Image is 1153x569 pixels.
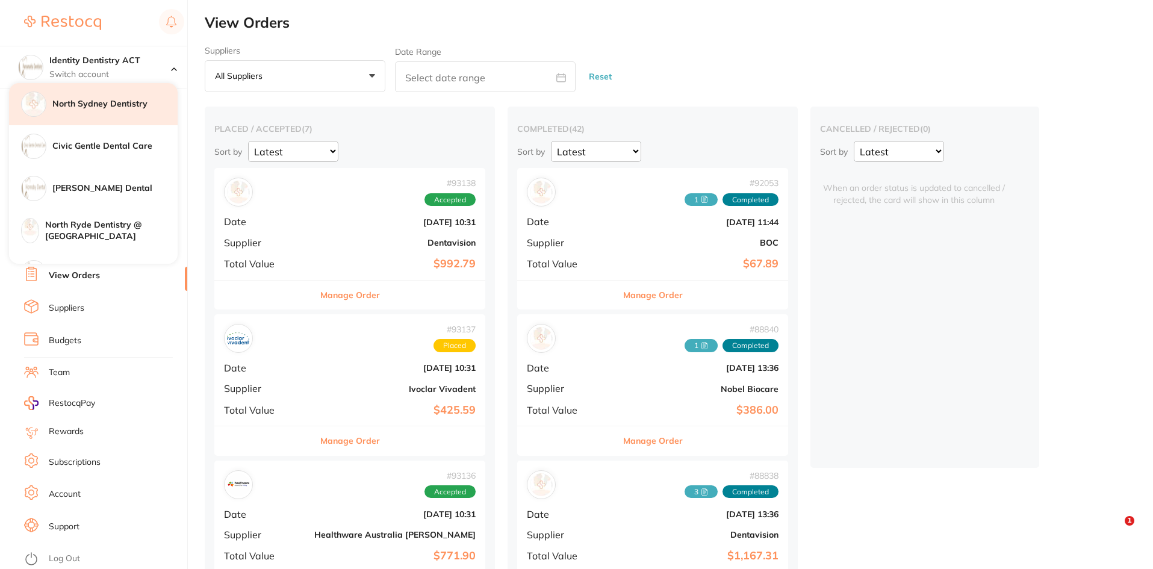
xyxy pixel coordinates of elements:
[49,553,80,565] a: Log Out
[52,98,178,110] h4: North Sydney Dentistry
[24,396,39,410] img: RestocqPay
[22,92,46,116] img: North Sydney Dentistry
[530,181,553,204] img: BOC
[224,509,305,520] span: Date
[214,168,485,309] div: Dentavision#93138AcceptedDate[DATE] 10:31SupplierDentavisionTotal Value$992.79Manage Order
[530,327,553,350] img: Nobel Biocare
[22,219,39,235] img: North Ryde Dentistry @ Macquarie Park
[820,146,848,157] p: Sort by
[617,384,779,394] b: Nobel Biocare
[320,281,380,309] button: Manage Order
[22,176,46,201] img: Hornsby Dental
[434,325,476,334] span: # 93137
[224,405,305,415] span: Total Value
[214,146,242,157] p: Sort by
[617,509,779,519] b: [DATE] 13:36
[517,146,545,157] p: Sort by
[395,61,576,92] input: Select date range
[527,362,608,373] span: Date
[685,193,718,207] span: Received
[527,405,608,415] span: Total Value
[49,397,95,409] span: RestocqPay
[205,14,1153,31] h2: View Orders
[314,217,476,227] b: [DATE] 10:31
[227,473,250,496] img: Healthware Australia Ridley
[314,550,476,562] b: $771.90
[623,281,683,309] button: Manage Order
[49,69,171,81] p: Switch account
[227,181,250,204] img: Dentavision
[1100,516,1129,545] iframe: Intercom live chat
[52,140,178,152] h4: Civic Gentle Dental Care
[214,123,485,134] h2: placed / accepted ( 7 )
[215,70,267,81] p: All suppliers
[530,473,553,496] img: Dentavision
[314,509,476,519] b: [DATE] 10:31
[49,335,81,347] a: Budgets
[224,258,305,269] span: Total Value
[49,367,70,379] a: Team
[527,550,608,561] span: Total Value
[424,485,476,499] span: Accepted
[434,339,476,352] span: Placed
[224,237,305,248] span: Supplier
[24,550,184,569] button: Log Out
[22,134,46,158] img: Civic Gentle Dental Care
[49,488,81,500] a: Account
[52,182,178,194] h4: [PERSON_NAME] Dental
[24,16,101,30] img: Restocq Logo
[617,550,779,562] b: $1,167.31
[320,426,380,455] button: Manage Order
[617,238,779,247] b: BOC
[685,325,779,334] span: # 88840
[617,363,779,373] b: [DATE] 13:36
[214,314,485,456] div: Ivoclar Vivadent#93137PlacedDate[DATE] 10:31SupplierIvoclar VivadentTotal Value$425.59Manage Order
[723,339,779,352] span: Completed
[314,404,476,417] b: $425.59
[424,193,476,207] span: Accepted
[314,258,476,270] b: $992.79
[527,258,608,269] span: Total Value
[49,270,100,282] a: View Orders
[723,485,779,499] span: Completed
[617,217,779,227] b: [DATE] 11:44
[527,216,608,227] span: Date
[24,9,101,37] a: Restocq Logo
[49,55,171,67] h4: Identity Dentistry ACT
[527,509,608,520] span: Date
[19,55,43,79] img: Identity Dentistry ACT
[685,471,779,480] span: # 88838
[314,363,476,373] b: [DATE] 10:31
[820,168,1008,206] span: When an order status is updated to cancelled / rejected, the card will show in this column
[224,216,305,227] span: Date
[820,123,1030,134] h2: cancelled / rejected ( 0 )
[527,237,608,248] span: Supplier
[22,261,46,285] img: Identity Dentistry ACT
[685,178,779,188] span: # 92053
[49,302,84,314] a: Suppliers
[685,339,718,352] span: Received
[49,521,79,533] a: Support
[685,485,718,499] span: Received
[617,404,779,417] b: $386.00
[205,60,385,93] button: All suppliers
[623,426,683,455] button: Manage Order
[24,396,95,410] a: RestocqPay
[617,530,779,539] b: Dentavision
[424,471,476,480] span: # 93136
[49,456,101,468] a: Subscriptions
[227,327,250,350] img: Ivoclar Vivadent
[527,529,608,540] span: Supplier
[224,529,305,540] span: Supplier
[585,61,615,93] button: Reset
[395,47,441,57] label: Date Range
[1125,516,1134,526] span: 1
[224,550,305,561] span: Total Value
[224,383,305,394] span: Supplier
[314,384,476,394] b: Ivoclar Vivadent
[314,238,476,247] b: Dentavision
[49,426,84,438] a: Rewards
[314,530,476,539] b: Healthware Australia [PERSON_NAME]
[224,362,305,373] span: Date
[517,123,788,134] h2: completed ( 42 )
